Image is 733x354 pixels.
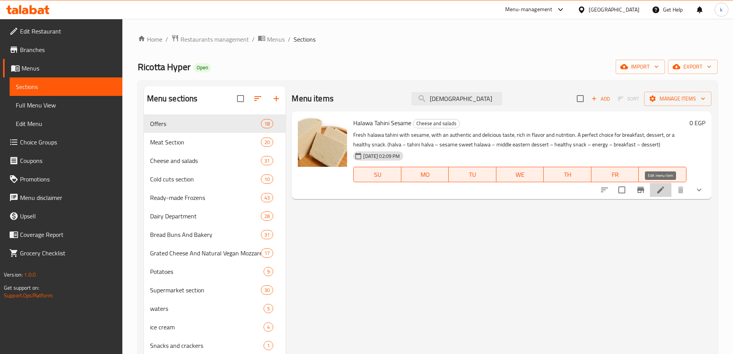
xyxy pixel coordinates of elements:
div: Offers [150,119,261,128]
button: WE [496,167,544,182]
div: items [264,341,273,350]
a: Coverage Report [3,225,122,244]
span: SU [357,169,398,180]
span: 20 [261,139,273,146]
a: Choice Groups [3,133,122,151]
span: Cheese and salads [150,156,261,165]
span: Edit Menu [16,119,116,128]
div: items [261,248,273,258]
span: 10 [261,176,273,183]
div: Grated Cheese And Natural Vegan Mozzarella Cheese17 [144,244,286,262]
p: Fresh halawa tahini with sesame, with an authentic and delicious taste, rich in flavor and nutrit... [353,130,686,149]
span: Select all sections [232,91,249,107]
span: Full Menu View [16,101,116,110]
span: Ricotta Hyper [138,58,190,75]
li: / [252,35,255,44]
div: items [261,193,273,202]
button: Add section [267,89,286,108]
div: Supermarket section30 [144,281,286,299]
div: Cheese and salads [413,119,460,128]
span: TU [452,169,493,180]
div: items [264,304,273,313]
li: / [288,35,291,44]
span: Select section [572,91,588,107]
span: Coupons [20,156,116,165]
span: FR [594,169,636,180]
span: WE [499,169,541,180]
span: Branches [20,45,116,54]
input: search [411,92,502,106]
span: 9 [264,268,273,275]
span: waters [150,304,264,313]
div: items [261,156,273,165]
span: Manage items [650,94,705,104]
span: Select section first [613,93,644,105]
button: Branch-specific-item [631,181,650,199]
span: MO [404,169,446,180]
div: items [261,285,273,295]
span: Select to update [614,182,630,198]
div: Grated Cheese And Natural Vegan Mozzarella Cheese [150,248,261,258]
span: 4 [264,324,273,331]
span: 1 [264,342,273,349]
div: Cold cuts section [150,174,261,184]
nav: breadcrumb [138,34,718,44]
a: Full Menu View [10,96,122,114]
button: TH [544,167,591,182]
a: Home [138,35,162,44]
div: items [264,267,273,276]
a: Menu disclaimer [3,188,122,207]
span: [DATE] 02:09 PM [360,153,403,160]
span: Snacks and crackers [150,341,264,350]
button: delete [671,181,690,199]
div: items [261,174,273,184]
a: Edit Menu [10,114,122,133]
span: Open [194,64,211,71]
div: Ready-made Frozens43 [144,188,286,207]
a: Restaurants management [171,34,249,44]
span: 18 [261,120,273,128]
div: Meat Section [150,138,261,147]
span: Grocery Checklist [20,248,116,258]
span: k [720,5,723,14]
span: Potatoes [150,267,264,276]
svg: Show Choices [695,185,704,195]
div: Potatoes9 [144,262,286,281]
span: Menu disclaimer [20,193,116,202]
button: show more [690,181,708,199]
a: Menus [258,34,285,44]
button: import [616,60,665,74]
a: Branches [3,40,122,59]
h2: Menu sections [147,93,198,104]
span: Dairy Department [150,211,261,221]
a: Grocery Checklist [3,244,122,262]
div: items [261,230,273,239]
span: Add item [588,93,613,105]
span: Bread Buns And Bakery [150,230,261,239]
span: Menus [267,35,285,44]
span: Menus [22,64,116,73]
a: Sections [10,77,122,96]
span: 31 [261,231,273,238]
div: Cold cuts section10 [144,170,286,188]
span: Version: [4,270,23,280]
span: Choice Groups [20,138,116,147]
span: 30 [261,287,273,294]
div: [GEOGRAPHIC_DATA] [589,5,639,14]
span: Halawa Tahini Sesame [353,117,411,129]
span: Upsell [20,211,116,221]
div: Bread Buns And Bakery31 [144,225,286,244]
a: Menus [3,59,122,77]
h6: 0 EGP [690,117,705,128]
a: Upsell [3,207,122,225]
div: Ready-made Frozens [150,193,261,202]
div: items [261,211,273,221]
div: ice cream4 [144,318,286,336]
div: Menu-management [505,5,553,14]
span: Get support on: [4,283,39,293]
